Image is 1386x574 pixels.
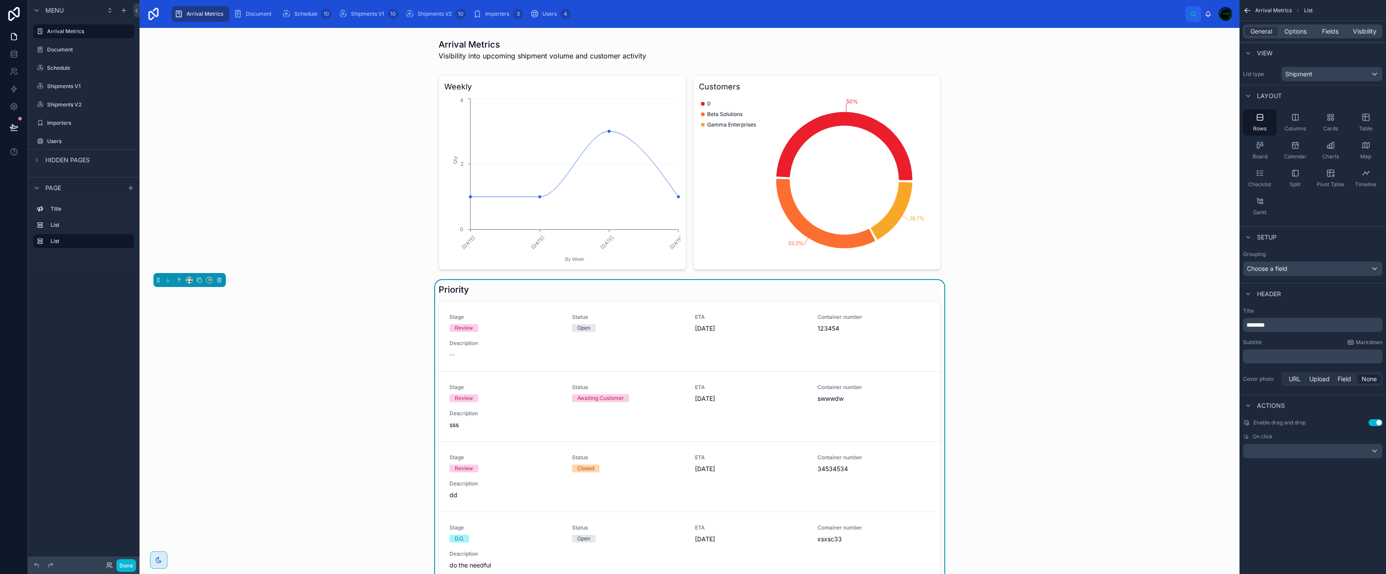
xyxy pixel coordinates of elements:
span: None [1362,375,1377,383]
span: View [1257,49,1273,58]
span: On click [1253,433,1273,440]
label: Shipments V1 [47,83,133,90]
div: 10 [321,9,332,19]
a: Shipments V110 [336,6,401,22]
button: Table [1349,109,1383,136]
span: Container number [817,524,930,531]
span: Description [450,480,562,487]
span: Description [450,550,562,557]
button: Done [116,559,136,572]
div: scrollable content [1243,318,1383,332]
span: Charts [1322,153,1339,160]
span: Board [1253,153,1267,160]
span: General [1250,27,1272,36]
label: Cover photo [1243,376,1278,383]
span: Upload [1309,375,1330,383]
span: Stage [450,384,562,391]
span: Visibility [1353,27,1376,36]
span: [DATE] [695,465,807,473]
span: Hidden pages [45,156,90,164]
label: Grouping [1243,251,1266,258]
span: Container number [817,384,930,391]
span: Page [45,184,61,192]
span: dd [450,491,562,499]
span: [DATE] [695,535,807,543]
span: Description [450,410,562,417]
span: -- [450,350,455,359]
label: Title [1243,307,1383,314]
img: App logo [146,7,160,21]
button: Cards [1314,109,1347,136]
a: Users4 [528,6,573,22]
span: Field [1338,375,1351,383]
div: Open [577,324,590,332]
span: Actions [1257,401,1285,410]
label: Schedule [47,65,133,72]
span: ETA [695,314,807,321]
span: Shipment [1285,70,1312,79]
button: Calendar [1278,137,1312,164]
span: Importers [485,10,509,17]
span: Container number [817,454,930,461]
span: Columns [1284,125,1306,132]
button: Board [1243,137,1277,164]
a: StageReviewStatusAwaiting CustomerETA[DATE]Container numberswwwdwDescriptionsss [439,371,940,441]
span: Header [1257,290,1281,298]
div: scrollable content [28,198,140,257]
label: Title [51,205,131,212]
div: scrollable content [167,4,1185,24]
span: Menu [45,6,64,15]
span: sss [450,420,562,429]
a: Shipments V2 [33,98,134,112]
label: Importers [47,120,133,126]
div: 4 [560,9,571,19]
span: Setup [1257,233,1277,242]
span: Description [450,340,562,347]
span: Container number [817,314,930,321]
span: Timeline [1355,181,1376,188]
label: List type [1243,71,1278,78]
div: Review [455,324,473,332]
span: Status [572,384,684,391]
span: Shipments V1 [351,10,384,17]
a: Schedule10 [279,6,334,22]
span: Markdown [1356,339,1383,346]
button: Pivot Table [1314,165,1347,191]
div: Open [577,535,590,543]
label: List [51,222,131,229]
div: Awaiting Customer [577,394,624,402]
div: Review [455,394,473,402]
div: Review [455,465,473,472]
span: swwwdw [817,394,930,403]
span: Schedule [294,10,317,17]
span: Cards [1323,125,1338,132]
button: Gantt [1243,193,1277,219]
div: 10 [455,9,466,19]
label: Shipments V2 [47,101,133,108]
label: List [51,238,127,245]
span: [DATE] [695,324,807,333]
a: StageReviewStatusOpenETA[DATE]Container number123454Description-- [439,301,940,371]
span: Stage [450,314,562,321]
div: scrollable content [1243,349,1383,363]
a: Shipments V210 [403,6,469,22]
a: StageReviewStatusClosedETA[DATE]Container number34534534Descriptiondd [439,441,940,512]
button: Map [1349,137,1383,164]
span: Checklist [1248,181,1271,188]
span: URL [1289,375,1301,383]
div: 3 [513,9,523,19]
span: Split [1290,181,1301,188]
div: Closed [577,465,594,472]
button: Rows [1243,109,1277,136]
span: 34534534 [817,465,930,473]
span: Status [572,454,684,461]
span: [DATE] [695,394,807,403]
button: Charts [1314,137,1347,164]
span: Pivot Table [1317,181,1344,188]
a: Arrival Metrics [33,24,134,38]
label: Arrival Metrics [47,28,129,35]
button: Shipment [1281,67,1383,82]
span: List [1304,7,1313,14]
button: Checklist [1243,165,1277,191]
div: 10 [388,9,398,19]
